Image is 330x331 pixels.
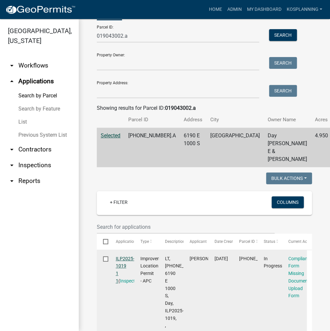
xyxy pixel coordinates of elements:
[269,57,297,69] button: Search
[214,256,228,261] span: 08/14/2025
[288,271,309,298] a: Missing Document Upload Form
[264,128,311,167] td: Day [PERSON_NAME] E & [PERSON_NAME]
[8,177,16,185] i: arrow_drop_down
[288,256,312,269] a: Compliance Form
[101,132,120,139] a: Selected
[140,256,168,283] span: Improvement Location Permit - APC
[208,234,233,249] datatable-header-cell: Date Created
[116,256,134,283] a: ILP2025-1019 1 1
[124,128,180,167] td: [PHONE_NUMBER].A
[258,234,282,249] datatable-header-cell: Status
[264,112,311,127] th: Owner Name
[206,112,264,127] th: City
[224,3,244,16] a: Admin
[239,256,282,261] span: 019-043-002.A
[244,3,284,16] a: My Dashboard
[124,112,180,127] th: Parcel ID
[8,62,16,69] i: arrow_drop_down
[97,104,312,112] div: Showing results for Parcel ID:
[140,239,149,244] span: Type
[266,172,312,184] button: Bulk Actions
[284,3,325,16] a: kosplanning
[190,256,225,261] span: Dana Day
[214,239,237,244] span: Date Created
[116,255,128,285] div: ( )
[8,161,16,169] i: arrow_drop_down
[264,256,282,269] span: In Progress
[183,234,208,249] datatable-header-cell: Applicant
[120,278,144,283] a: Inspections
[282,234,307,249] datatable-header-cell: Current Activity
[165,239,185,244] span: Description
[8,146,16,153] i: arrow_drop_down
[159,234,183,249] datatable-header-cell: Description
[272,196,304,208] button: Columns
[105,196,133,208] a: + Filter
[206,128,264,167] td: [GEOGRAPHIC_DATA]
[165,105,196,111] strong: 019043002.a
[180,112,206,127] th: Address
[269,29,297,41] button: Search
[97,234,109,249] datatable-header-cell: Select
[116,239,152,244] span: Application Number
[264,239,275,244] span: Status
[97,220,275,234] input: Search for applications
[134,234,159,249] datatable-header-cell: Type
[288,239,316,244] span: Current Activity
[190,239,207,244] span: Applicant
[180,128,206,167] td: 6190 E 1000 S
[269,85,297,97] button: Search
[8,77,16,85] i: arrow_drop_up
[109,234,134,249] datatable-header-cell: Application Number
[233,234,257,249] datatable-header-cell: Parcel ID
[239,239,255,244] span: Parcel ID
[206,3,224,16] a: Home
